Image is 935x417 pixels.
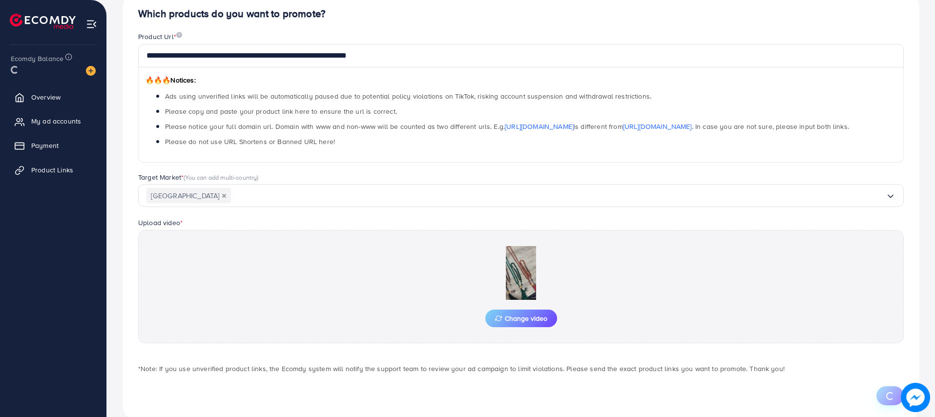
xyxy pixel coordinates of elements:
span: Please copy and paste your product link here to ensure the url is correct. [165,106,397,116]
label: Target Market [138,172,259,182]
a: My ad accounts [7,111,99,131]
img: menu [86,19,97,30]
span: Product Links [31,165,73,175]
a: [URL][DOMAIN_NAME] [623,122,692,131]
input: Search for option [231,188,886,203]
span: Please notice your full domain url. Domain with www and non-www will be counted as two different ... [165,122,849,131]
span: 🔥🔥🔥 [145,75,170,85]
img: image [86,66,96,76]
span: Payment [31,141,59,150]
button: Change video [485,310,557,327]
span: Ads using unverified links will be automatically paused due to potential policy violations on Tik... [165,91,651,101]
span: [GEOGRAPHIC_DATA] [146,188,231,203]
a: Payment [7,136,99,155]
div: Search for option [138,184,904,207]
img: Preview Image [472,246,570,300]
span: Notices: [145,75,196,85]
span: (You can add multi-country) [184,173,258,182]
span: Overview [31,92,61,102]
button: Deselect Pakistan [222,193,227,198]
img: image [176,32,182,38]
span: My ad accounts [31,116,81,126]
a: Product Links [7,160,99,180]
span: Please do not use URL Shortens or Banned URL here! [165,137,335,146]
a: Overview [7,87,99,107]
label: Product Url [138,32,182,42]
img: image [901,383,930,412]
a: [URL][DOMAIN_NAME] [505,122,574,131]
img: logo [10,14,76,29]
label: Upload video [138,218,183,228]
p: *Note: If you use unverified product links, the Ecomdy system will notify the support team to rev... [138,363,904,375]
span: Change video [495,315,547,322]
span: Ecomdy Balance [11,54,63,63]
h4: Which products do you want to promote? [138,8,904,20]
